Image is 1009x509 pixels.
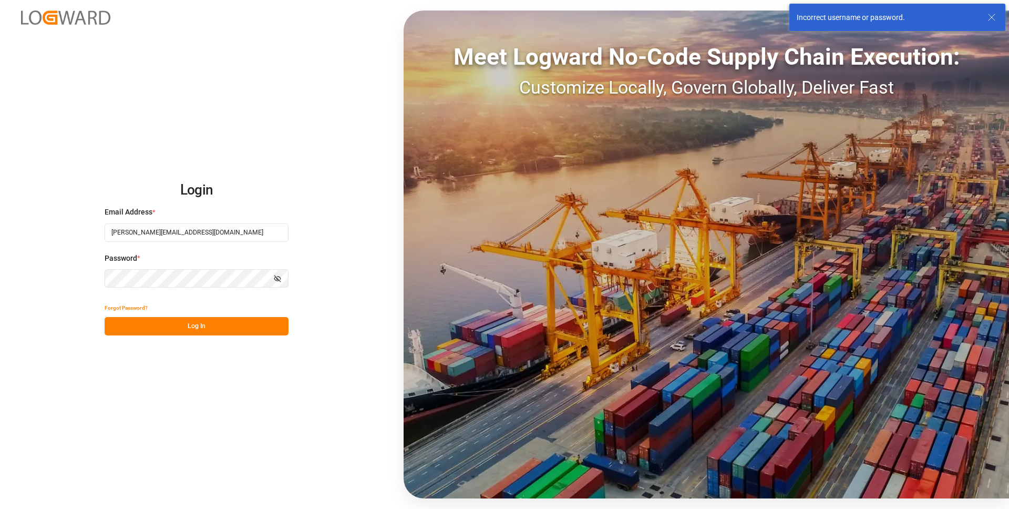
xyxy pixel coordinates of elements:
span: Password [105,253,137,264]
img: Logward_new_orange.png [21,11,110,25]
h2: Login [105,174,289,207]
div: Meet Logward No-Code Supply Chain Execution: [404,39,1009,74]
span: Email Address [105,207,152,218]
div: Customize Locally, Govern Globally, Deliver Fast [404,74,1009,101]
div: Incorrect username or password. [797,12,977,23]
button: Forgot Password? [105,299,148,317]
input: Enter your email [105,223,289,242]
button: Log In [105,317,289,335]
